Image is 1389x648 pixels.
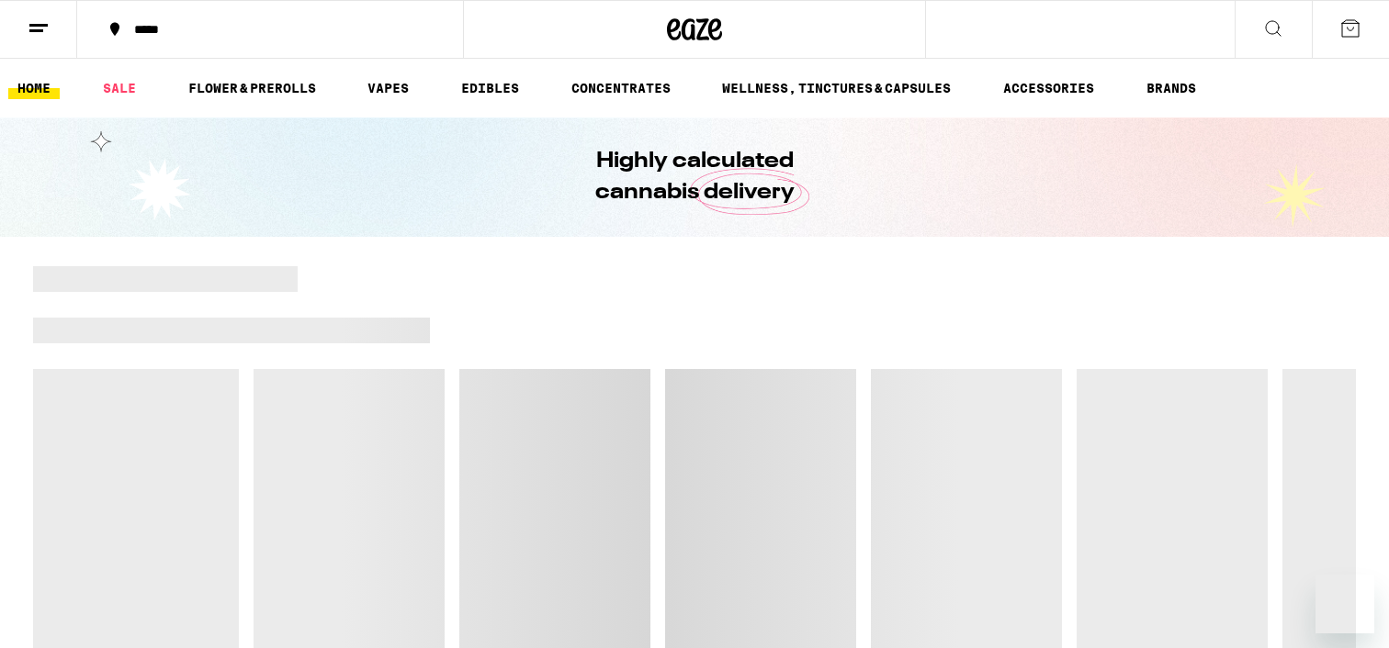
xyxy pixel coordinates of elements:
[94,77,145,99] a: SALE
[994,77,1103,99] a: ACCESSORIES
[358,77,418,99] a: VAPES
[8,77,60,99] a: HOME
[1316,575,1374,633] iframe: Button to launch messaging window
[543,146,846,208] h1: Highly calculated cannabis delivery
[452,77,528,99] a: EDIBLES
[562,77,680,99] a: CONCENTRATES
[1137,77,1205,99] a: BRANDS
[179,77,325,99] a: FLOWER & PREROLLS
[713,77,960,99] a: WELLNESS, TINCTURES & CAPSULES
